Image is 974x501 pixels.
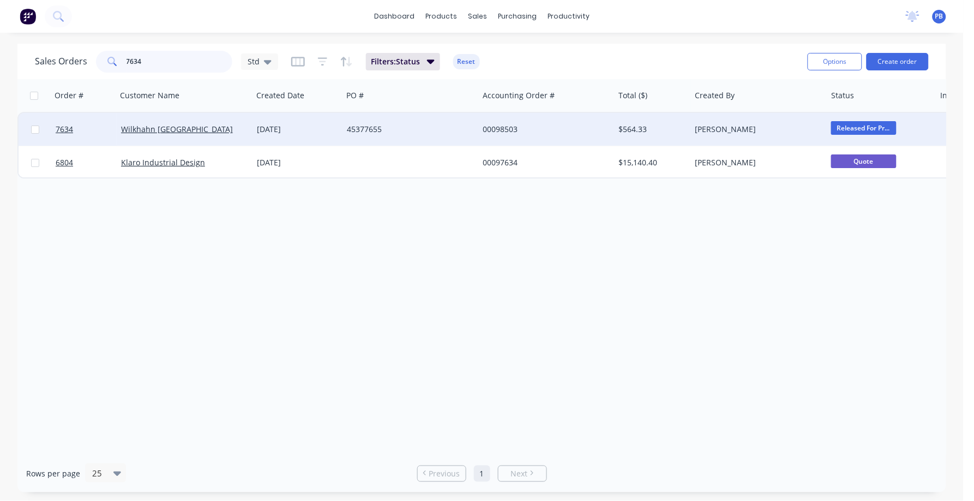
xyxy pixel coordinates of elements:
span: 6804 [56,157,73,168]
span: Previous [429,468,460,479]
span: Quote [831,154,897,168]
a: Next page [498,468,546,479]
div: 00098503 [483,124,604,135]
a: Klaro Industrial Design [121,157,205,168]
div: Status [832,90,855,101]
a: Wilkhahn [GEOGRAPHIC_DATA] [121,124,233,134]
span: 7634 [56,124,73,135]
div: Accounting Order # [483,90,555,101]
button: Filters:Status [366,53,440,70]
a: Page 1 is your current page [474,466,490,482]
div: Total ($) [619,90,648,101]
div: productivity [542,8,595,25]
div: sales [462,8,492,25]
span: Next [511,468,528,479]
button: Create order [867,53,929,70]
span: Filters: Status [371,56,420,67]
div: 45377655 [347,124,468,135]
div: Created Date [256,90,304,101]
div: products [420,8,462,25]
a: Previous page [418,468,466,479]
span: Std [248,56,260,67]
div: purchasing [492,8,542,25]
div: $564.33 [619,124,683,135]
div: [PERSON_NAME] [695,124,816,135]
h1: Sales Orders [35,56,87,67]
div: Customer Name [120,90,179,101]
div: [PERSON_NAME] [695,157,816,168]
a: 7634 [56,113,121,146]
img: Factory [20,8,36,25]
a: dashboard [369,8,420,25]
div: Created By [695,90,735,101]
span: Rows per page [26,468,80,479]
div: [DATE] [257,124,338,135]
ul: Pagination [413,466,551,482]
a: 6804 [56,146,121,179]
div: Order # [55,90,83,101]
span: Released For Pr... [831,121,897,135]
div: [DATE] [257,157,338,168]
span: PB [935,11,943,21]
button: Reset [453,54,480,69]
button: Options [808,53,862,70]
input: Search... [127,51,233,73]
div: PO # [346,90,364,101]
div: 00097634 [483,157,604,168]
div: $15,140.40 [619,157,683,168]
